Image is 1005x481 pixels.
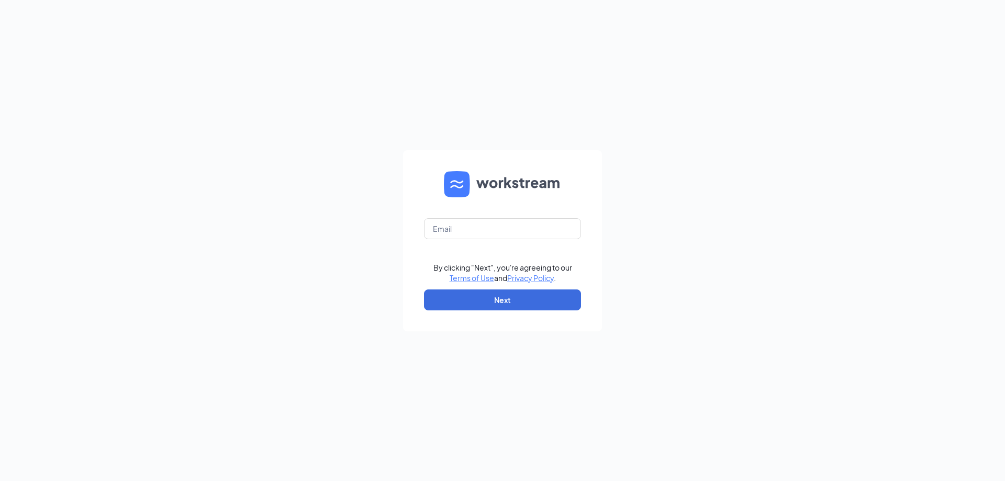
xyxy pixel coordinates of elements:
a: Privacy Policy [507,273,554,283]
a: Terms of Use [450,273,494,283]
button: Next [424,289,581,310]
input: Email [424,218,581,239]
img: WS logo and Workstream text [444,171,561,197]
div: By clicking "Next", you're agreeing to our and . [433,262,572,283]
